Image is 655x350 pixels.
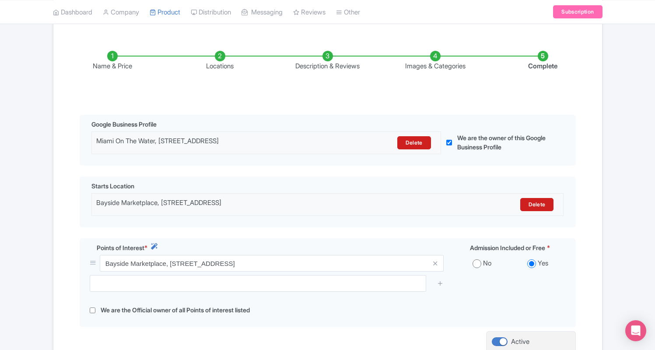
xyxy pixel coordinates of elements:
[457,133,554,152] label: We are the owner of this Google Business Profile
[274,51,382,71] li: Description & Reviews
[91,181,134,191] span: Starts Location
[489,51,597,71] li: Complete
[97,243,144,252] span: Points of Interest
[382,51,489,71] li: Images & Categories
[96,198,443,211] div: Bayside Marketplace, [STREET_ADDRESS]
[511,337,529,347] div: Active
[470,243,545,252] span: Admission Included or Free
[553,5,602,18] a: Subscription
[538,258,548,269] label: Yes
[91,120,157,129] span: Google Business Profile
[166,51,274,71] li: Locations
[397,136,431,149] a: Delete
[520,198,553,211] a: Delete
[59,51,166,71] li: Name & Price
[101,305,250,315] label: We are the Official owner of all Points of interest listed
[483,258,491,269] label: No
[625,320,646,341] div: Open Intercom Messenger
[96,136,351,149] div: Miami On The Water, [STREET_ADDRESS]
